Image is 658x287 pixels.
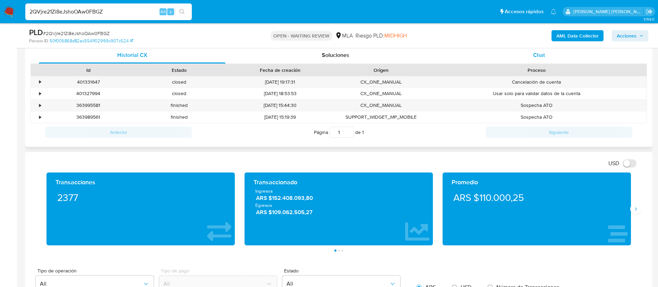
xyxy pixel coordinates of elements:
span: Alt [160,8,166,15]
div: closed [134,76,225,88]
div: 401331647 [43,76,134,88]
span: Acciones [617,30,636,41]
div: MLA [335,32,353,40]
p: OPEN - WAITING REVIEW [271,31,332,41]
span: s [170,8,172,15]
div: Usar solo para validar datos de la cuenta [427,88,647,99]
div: 363995581 [43,100,134,111]
div: Origen [341,67,422,74]
span: # 2QVjre21Zi8eJshoOAw0FBGZ [43,30,110,37]
div: SUPPORT_WIDGET_MP_MOBILE [336,111,427,123]
div: • [39,79,41,85]
div: CX_ONE_MANUAL [336,88,427,99]
button: Anterior [45,127,192,138]
div: finished [134,100,225,111]
button: Siguiente [486,127,632,138]
div: closed [134,88,225,99]
div: Fecha de creación [230,67,331,74]
button: search-icon [175,7,189,17]
b: AML Data Collector [556,30,599,41]
div: 363989561 [43,111,134,123]
div: • [39,90,41,97]
div: CX_ONE_MANUAL [336,100,427,111]
div: CX_ONE_MANUAL [336,76,427,88]
div: [DATE] 15:19:39 [225,111,336,123]
span: 1 [362,129,364,136]
input: Buscar usuario o caso... [25,7,192,16]
div: Id [48,67,129,74]
span: 3.158.0 [643,16,655,22]
div: finished [134,111,225,123]
div: • [39,114,41,120]
div: Estado [139,67,220,74]
a: Salir [646,8,653,15]
a: Notificaciones [550,9,556,15]
div: [DATE] 19:17:31 [225,76,336,88]
span: Accesos rápidos [505,8,544,15]
div: • [39,102,41,109]
span: Chat [533,51,545,59]
div: [DATE] 18:53:53 [225,88,336,99]
span: Riesgo PLD: [356,32,407,40]
a: 50f006868d82ac5541f02999c907c524 [50,38,133,44]
div: 401327994 [43,88,134,99]
b: PLD [29,27,43,38]
span: Historial CX [117,51,147,59]
div: Sospecha ATO [427,100,647,111]
b: Person ID [29,38,48,44]
button: Acciones [612,30,648,41]
div: Proceso [431,67,642,74]
p: maria.acosta@mercadolibre.com [573,8,643,15]
span: Página de [314,127,364,138]
span: MIDHIGH [384,32,407,40]
button: AML Data Collector [552,30,604,41]
span: Soluciones [322,51,349,59]
div: Sospecha ATO [427,111,647,123]
div: Cancelación de cuenta [427,76,647,88]
div: [DATE] 15:44:30 [225,100,336,111]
